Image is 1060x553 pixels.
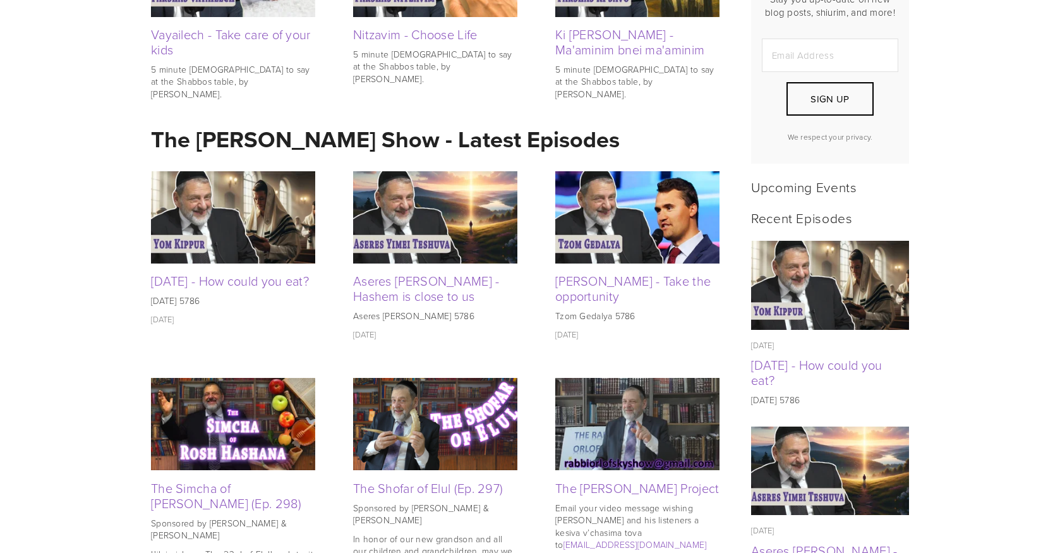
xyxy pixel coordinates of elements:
p: 5 minute [DEMOGRAPHIC_DATA] to say at the Shabbos table, by [PERSON_NAME]. [555,63,720,100]
a: The Simcha of [PERSON_NAME] (Ep. 298) [151,479,301,512]
p: Aseres [PERSON_NAME] 5786 [353,310,517,322]
input: Email Address [762,39,898,72]
p: [DATE] 5786 [151,295,315,307]
a: Nitzavim - Choose Life [353,25,478,43]
p: Sponsored by [PERSON_NAME] & [PERSON_NAME] [151,517,315,542]
a: [PERSON_NAME] - Take the opportunity [555,272,711,305]
p: Email your video message wishing [PERSON_NAME] and his listeners a kesiva v’chasima tova to [555,502,720,551]
img: The Simcha of Rosh Hashana (Ep. 298) [151,378,315,470]
h2: Upcoming Events [751,179,909,195]
a: The Shofar of Elul (Ep. 297) [353,479,503,497]
time: [DATE] [151,313,174,325]
button: Sign Up [786,82,874,116]
img: The Rabbi Orlofsky Rosh Hashana Project [555,378,720,470]
a: Ki [PERSON_NAME] - Ma'aminim bnei ma'aminim [555,25,704,58]
time: [DATE] [751,339,774,351]
strong: The [PERSON_NAME] Show - Latest Episodes [151,123,620,155]
p: [DATE] 5786 [751,394,909,406]
p: 5 minute [DEMOGRAPHIC_DATA] to say at the Shabbos table, by [PERSON_NAME]. [151,63,315,100]
img: Aseres Yimei Teshuva - Hashem is close to us [751,427,910,516]
img: Yom Kippur - How could you eat? [151,171,315,264]
span: Sign Up [810,92,849,106]
img: Yom Kippur - How could you eat? [751,241,910,330]
p: Sponsored by [PERSON_NAME] & [PERSON_NAME] [353,502,517,526]
a: Aseres [PERSON_NAME] - Hashem is close to us [353,272,500,305]
time: [DATE] [555,329,579,340]
time: [DATE] [751,525,774,536]
p: Tzom Gedalya 5786 [555,310,720,322]
img: Aseres Yimei Teshuva - Hashem is close to us [353,171,517,264]
p: 5 minute [DEMOGRAPHIC_DATA] to say at the Shabbos table, by [PERSON_NAME]. [353,48,517,85]
a: Vayailech - Take care of your kids [151,25,311,58]
a: [DATE] - How could you eat? [151,272,309,289]
a: [EMAIL_ADDRESS][DOMAIN_NAME] [563,538,707,550]
img: Tzom Gedalya - Take the opportunity [555,171,720,264]
p: We respect your privacy. [762,131,898,142]
time: [DATE] [353,329,376,340]
a: The [PERSON_NAME] Project [555,479,720,497]
a: [DATE] - How could you eat? [751,356,882,389]
h2: Recent Episodes [751,210,909,226]
img: The Shofar of Elul (Ep. 297) [353,378,517,470]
